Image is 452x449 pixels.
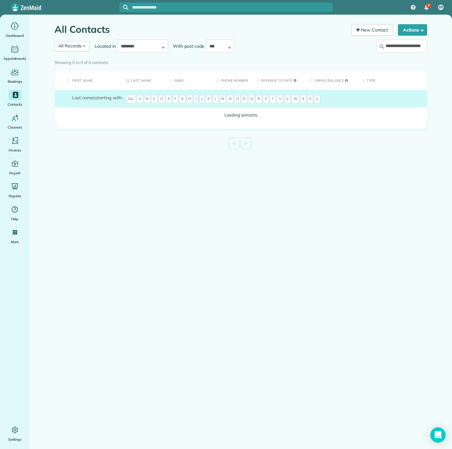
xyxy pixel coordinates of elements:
[3,67,27,85] a: Bookings
[11,216,19,222] span: Help
[119,5,128,10] button: Focus search
[3,21,27,39] a: Dashboard
[300,95,306,103] span: X
[307,95,313,103] span: Y
[123,5,128,10] svg: Focus search
[234,95,241,103] span: O
[304,70,357,90] th: Unpaid Balance: activate to sort column ascending
[165,70,211,90] th: Email: activate to sort column ascending
[8,124,22,130] span: Cleaners
[3,425,27,443] a: Settings
[4,55,26,62] span: Appointments
[219,95,226,103] span: M
[126,95,136,103] span: All
[55,70,122,90] th: First Name: activate to sort column ascending
[9,147,21,153] span: Invoices
[59,43,82,49] span: All Records
[3,44,27,62] a: Appointments
[173,95,178,103] span: F
[430,427,446,443] div: Open Intercom Messenger
[3,181,27,199] a: Reports
[211,70,251,90] th: Phone number: activate to sort column ascending
[90,43,117,49] label: Located in
[159,95,165,103] span: D
[206,95,212,103] span: K
[55,107,427,123] td: Loading contacts..
[427,3,430,8] span: 7
[168,43,206,49] label: With post code
[55,24,347,35] h1: All Contacts
[179,95,186,103] span: G
[8,101,22,108] span: Contacts
[277,95,283,103] span: U
[314,95,320,103] span: Z
[72,95,123,101] label: starting with:
[8,436,22,443] span: Settings
[9,170,21,176] span: Payroll
[9,193,21,199] span: Reports
[3,90,27,108] a: Contacts
[357,70,427,90] th: Type: activate to sort column ascending
[11,239,19,245] span: More
[194,95,199,103] span: I
[166,95,172,103] span: E
[8,78,22,85] span: Bookings
[137,95,143,103] span: A
[121,70,165,90] th: Last Name: activate to sort column descending
[420,1,433,15] div: 7 unread notifications
[251,70,304,90] th: Revenue to Date: activate to sort column ascending
[3,136,27,153] a: Invoices
[241,95,247,103] span: P
[3,204,27,222] a: Help
[248,95,255,103] span: Q
[270,95,276,103] span: T
[3,113,27,130] a: Cleaners
[256,95,262,103] span: R
[227,95,233,103] span: N
[284,95,291,103] span: V
[72,95,96,101] span: Last names
[439,5,443,10] span: SR
[213,95,218,103] span: L
[200,95,205,103] span: J
[398,24,427,36] button: Actions
[6,32,24,39] span: Dashboard
[144,95,150,103] span: B
[55,57,427,66] div: Showing 0 to 0 of 0 contacts
[263,95,269,103] span: S
[187,95,193,103] span: H
[151,95,158,103] span: C
[292,95,299,103] span: W
[3,158,27,176] a: Payroll
[351,24,393,36] a: New Contact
